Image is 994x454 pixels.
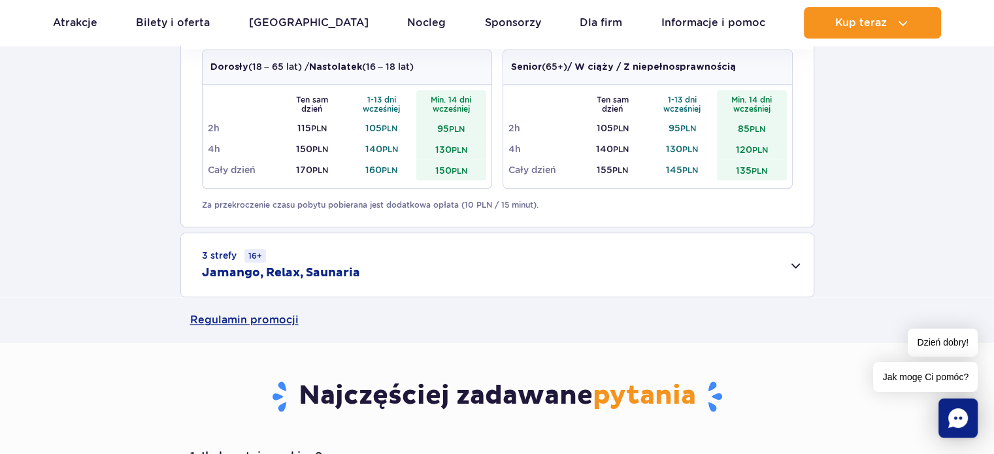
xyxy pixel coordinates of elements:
[382,144,398,154] small: PLN
[717,138,787,159] td: 120
[612,165,628,175] small: PLN
[347,90,417,118] th: 1-13 dni wcześniej
[938,398,978,438] div: Chat
[752,166,767,176] small: PLN
[382,123,397,133] small: PLN
[202,199,793,211] p: Za przekroczenie czasu pobytu pobierana jest dodatkowa opłata (10 PLN / 15 minut).
[578,159,648,180] td: 155
[682,144,698,154] small: PLN
[244,249,266,263] small: 16+
[648,138,718,159] td: 130
[648,159,718,180] td: 145
[309,63,362,72] strong: Nastolatek
[202,265,360,281] h2: Jamango, Relax, Saunaria
[202,249,266,263] small: 3 strefy
[578,90,648,118] th: Ten sam dzień
[511,63,542,72] strong: Senior
[277,138,347,159] td: 150
[578,118,648,138] td: 105
[508,138,578,159] td: 4h
[485,7,541,39] a: Sponsorzy
[511,60,736,74] p: (65+)
[277,118,347,138] td: 115
[873,362,978,392] span: Jak mogę Ci pomóc?
[347,138,417,159] td: 140
[750,124,765,134] small: PLN
[593,380,696,412] span: pytania
[277,90,347,118] th: Ten sam dzień
[717,90,787,118] th: Min. 14 dni wcześniej
[680,123,696,133] small: PLN
[804,7,941,39] button: Kup teraz
[208,159,278,180] td: Cały dzień
[452,166,467,176] small: PLN
[311,123,327,133] small: PLN
[208,138,278,159] td: 4h
[648,90,718,118] th: 1-13 dni wcześniej
[449,124,465,134] small: PLN
[508,159,578,180] td: Cały dzień
[717,159,787,180] td: 135
[407,7,446,39] a: Nocleg
[648,118,718,138] td: 95
[578,138,648,159] td: 140
[210,60,414,74] p: (18 – 65 lat) / (16 – 18 lat)
[190,380,804,413] h3: Najczęściej zadawane
[508,118,578,138] td: 2h
[835,17,887,29] span: Kup teraz
[661,7,765,39] a: Informacje i pomoc
[249,7,369,39] a: [GEOGRAPHIC_DATA]
[382,165,397,175] small: PLN
[136,7,210,39] a: Bilety i oferta
[312,144,328,154] small: PLN
[53,7,97,39] a: Atrakcje
[416,118,486,138] td: 95
[908,329,978,357] span: Dzień dobry!
[717,118,787,138] td: 85
[210,63,248,72] strong: Dorosły
[416,90,486,118] th: Min. 14 dni wcześniej
[416,138,486,159] td: 130
[416,159,486,180] td: 150
[312,165,328,175] small: PLN
[347,159,417,180] td: 160
[613,144,629,154] small: PLN
[208,118,278,138] td: 2h
[580,7,622,39] a: Dla firm
[567,63,736,72] strong: / W ciąży / Z niepełnosprawnością
[190,297,804,343] a: Regulamin promocji
[347,118,417,138] td: 105
[452,145,467,155] small: PLN
[752,145,768,155] small: PLN
[613,123,629,133] small: PLN
[277,159,347,180] td: 170
[682,165,698,175] small: PLN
